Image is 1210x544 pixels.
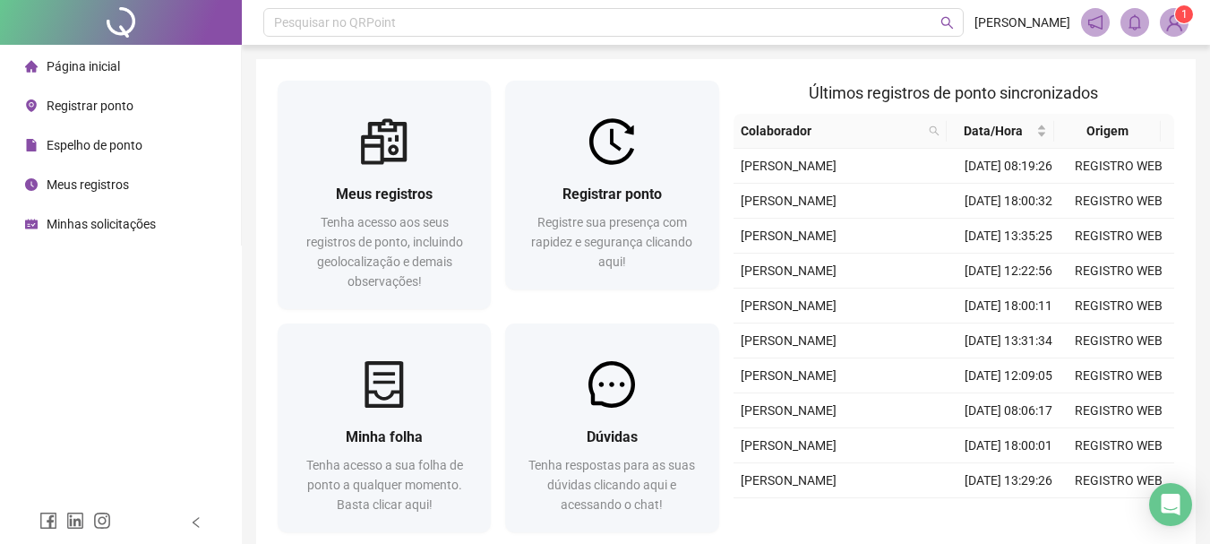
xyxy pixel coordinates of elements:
span: home [25,60,38,73]
td: REGISTRO WEB [1064,324,1174,358]
span: [PERSON_NAME] [741,473,837,488]
span: Minha folha [346,428,423,445]
td: [DATE] 13:35:25 [954,219,1064,254]
span: Meus registros [336,186,433,203]
span: [PERSON_NAME] [741,263,837,278]
td: [DATE] 18:00:32 [954,184,1064,219]
sup: Atualize o seu contato no menu Meus Dados [1175,5,1193,23]
td: [DATE] 13:29:26 [954,463,1064,498]
td: REGISTRO WEB [1064,463,1174,498]
span: left [190,516,202,529]
span: bell [1127,14,1143,30]
span: Espelho de ponto [47,138,142,152]
span: [PERSON_NAME] [741,229,837,243]
td: [DATE] 12:00:15 [954,498,1064,533]
a: DúvidasTenha respostas para as suas dúvidas clicando aqui e acessando o chat! [505,324,718,532]
span: Últimos registros de ponto sincronizados [809,83,1098,102]
span: [PERSON_NAME] [741,368,837,383]
td: REGISTRO WEB [1064,254,1174,289]
span: clock-circle [25,178,38,191]
span: search [940,16,954,30]
td: REGISTRO WEB [1064,289,1174,324]
td: [DATE] 18:00:01 [954,428,1064,463]
span: environment [25,99,38,112]
td: REGISTRO WEB [1064,498,1174,533]
td: [DATE] 12:09:05 [954,358,1064,393]
span: [PERSON_NAME] [741,298,837,313]
span: linkedin [66,512,84,530]
td: [DATE] 08:19:26 [954,149,1064,184]
span: [PERSON_NAME] [741,333,837,348]
span: 1 [1181,8,1188,21]
a: Minha folhaTenha acesso a sua folha de ponto a qualquer momento. Basta clicar aqui! [278,324,491,532]
td: REGISTRO WEB [1064,358,1174,393]
span: Meus registros [47,177,129,192]
span: Tenha acesso a sua folha de ponto a qualquer momento. Basta clicar aqui! [306,458,463,512]
span: [PERSON_NAME] [741,194,837,208]
span: Registrar ponto [562,186,662,203]
span: Registre sua presença com rapidez e segurança clicando aqui! [531,215,692,269]
td: [DATE] 18:00:11 [954,289,1064,324]
td: REGISTRO WEB [1064,149,1174,184]
span: file [25,139,38,151]
span: notification [1087,14,1103,30]
td: [DATE] 08:06:17 [954,393,1064,428]
span: Tenha respostas para as suas dúvidas clicando aqui e acessando o chat! [528,458,695,512]
div: Open Intercom Messenger [1149,483,1192,526]
td: REGISTRO WEB [1064,219,1174,254]
span: Colaborador [741,121,923,141]
span: [PERSON_NAME] [741,403,837,418]
span: Minhas solicitações [47,217,156,231]
td: REGISTRO WEB [1064,428,1174,463]
span: search [929,125,940,136]
span: facebook [39,512,57,530]
span: [PERSON_NAME] [974,13,1070,32]
a: Registrar pontoRegistre sua presença com rapidez e segurança clicando aqui! [505,81,718,289]
span: search [925,117,943,144]
td: [DATE] 13:31:34 [954,324,1064,358]
span: instagram [93,512,111,530]
th: Data/Hora [947,114,1053,149]
span: Data/Hora [954,121,1032,141]
span: [PERSON_NAME] [741,159,837,173]
td: [DATE] 12:22:56 [954,254,1064,289]
span: Dúvidas [587,428,638,445]
td: REGISTRO WEB [1064,393,1174,428]
span: Registrar ponto [47,99,133,113]
span: Tenha acesso aos seus registros de ponto, incluindo geolocalização e demais observações! [306,215,463,289]
th: Origem [1054,114,1161,149]
span: Página inicial [47,59,120,73]
td: REGISTRO WEB [1064,184,1174,219]
span: [PERSON_NAME] [741,438,837,453]
img: 89834 [1161,9,1188,36]
span: schedule [25,218,38,230]
a: Meus registrosTenha acesso aos seus registros de ponto, incluindo geolocalização e demais observa... [278,81,491,309]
